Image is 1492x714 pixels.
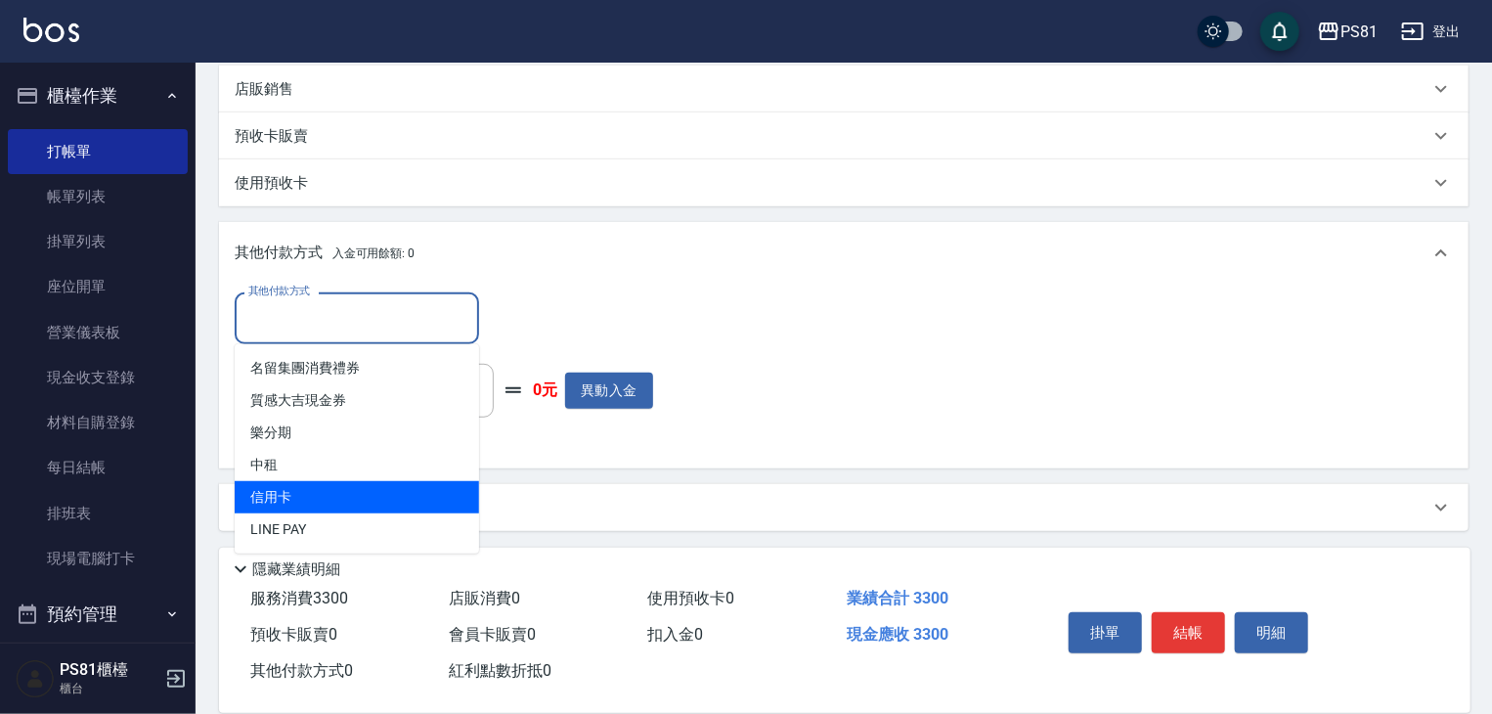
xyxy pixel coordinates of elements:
a: 排班表 [8,491,188,536]
p: 店販銷售 [235,79,293,100]
button: save [1260,12,1299,51]
p: 櫃台 [60,680,159,697]
a: 材料自購登錄 [8,400,188,445]
span: 業績合計 3300 [847,589,948,607]
span: 使用預收卡 0 [648,589,735,607]
span: 入金可用餘額: 0 [332,246,416,260]
p: 預收卡販賣 [235,126,308,147]
label: 其他付款方式 [248,284,310,298]
span: 紅利點數折抵 0 [449,661,551,680]
button: 掛單 [1069,612,1142,653]
a: 打帳單 [8,129,188,174]
span: 店販消費 0 [449,589,520,607]
button: 明細 [1235,612,1308,653]
button: 櫃檯作業 [8,70,188,121]
img: Logo [23,18,79,42]
a: 每日結帳 [8,445,188,490]
a: 現金收支登錄 [8,355,188,400]
span: 中租 [235,449,479,481]
button: 結帳 [1152,612,1225,653]
p: 其他付款方式 [235,243,415,264]
button: 異動入金 [565,373,653,409]
span: LINE PAY [235,513,479,546]
span: 樂分期 [235,417,479,449]
button: 登出 [1393,14,1469,50]
img: Person [16,659,55,698]
a: 現場電腦打卡 [8,536,188,581]
span: 名留集團消費禮券 [235,352,479,384]
span: 其他付款方式 0 [250,661,353,680]
a: 座位開單 [8,264,188,309]
h5: PS81櫃檯 [60,660,159,680]
div: 備註及來源 [219,484,1469,531]
span: 會員卡販賣 0 [449,625,536,644]
span: 現金應收 3300 [847,625,948,644]
p: 使用預收卡 [235,173,308,194]
span: 質感大吉現金券 [235,384,479,417]
div: 預收卡販賣 [219,112,1469,159]
span: 扣入金 0 [648,625,704,644]
button: 報表及分析 [8,640,188,691]
a: 掛單列表 [8,219,188,264]
a: 營業儀表板 [8,310,188,355]
button: 預約管理 [8,589,188,640]
div: 使用預收卡 [219,159,1469,206]
strong: 0元 [533,380,557,401]
span: 服務消費 3300 [250,589,348,607]
button: PS81 [1309,12,1385,52]
div: PS81 [1340,20,1378,44]
div: 店販銷售 [219,66,1469,112]
a: 帳單列表 [8,174,188,219]
p: 隱藏業績明細 [252,559,340,580]
span: 信用卡 [235,481,479,513]
div: 其他付款方式入金可用餘額: 0 [219,222,1469,285]
span: 預收卡販賣 0 [250,625,337,644]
